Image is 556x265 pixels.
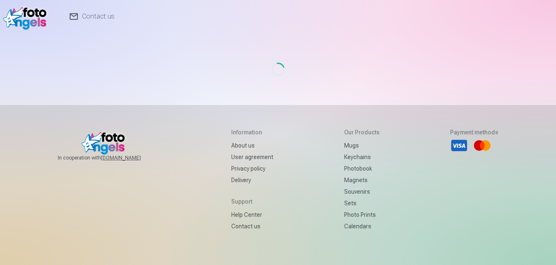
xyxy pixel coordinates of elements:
a: Magnets [344,174,380,186]
li: Visa [450,136,468,155]
a: Calendars [344,220,380,232]
img: /v1 [3,3,51,30]
h5: Information [231,128,273,136]
a: Mugs [344,140,380,151]
a: Photo prints [344,209,380,220]
h5: Payment methods [450,128,498,136]
h5: Support [231,197,273,206]
li: Mastercard [473,136,491,155]
a: Contact us [231,220,273,232]
a: [DOMAIN_NAME] [101,155,161,161]
a: Privacy policy [231,163,273,174]
a: Help Center [231,209,273,220]
a: Souvenirs [344,186,380,197]
a: Keychains [344,151,380,163]
a: Sets [344,197,380,209]
a: About us [231,140,273,151]
a: User agreement [231,151,273,163]
span: In cooperation with [58,155,161,161]
a: Delivery [231,174,273,186]
h5: Our products [344,128,380,136]
a: Photobook [344,163,380,174]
